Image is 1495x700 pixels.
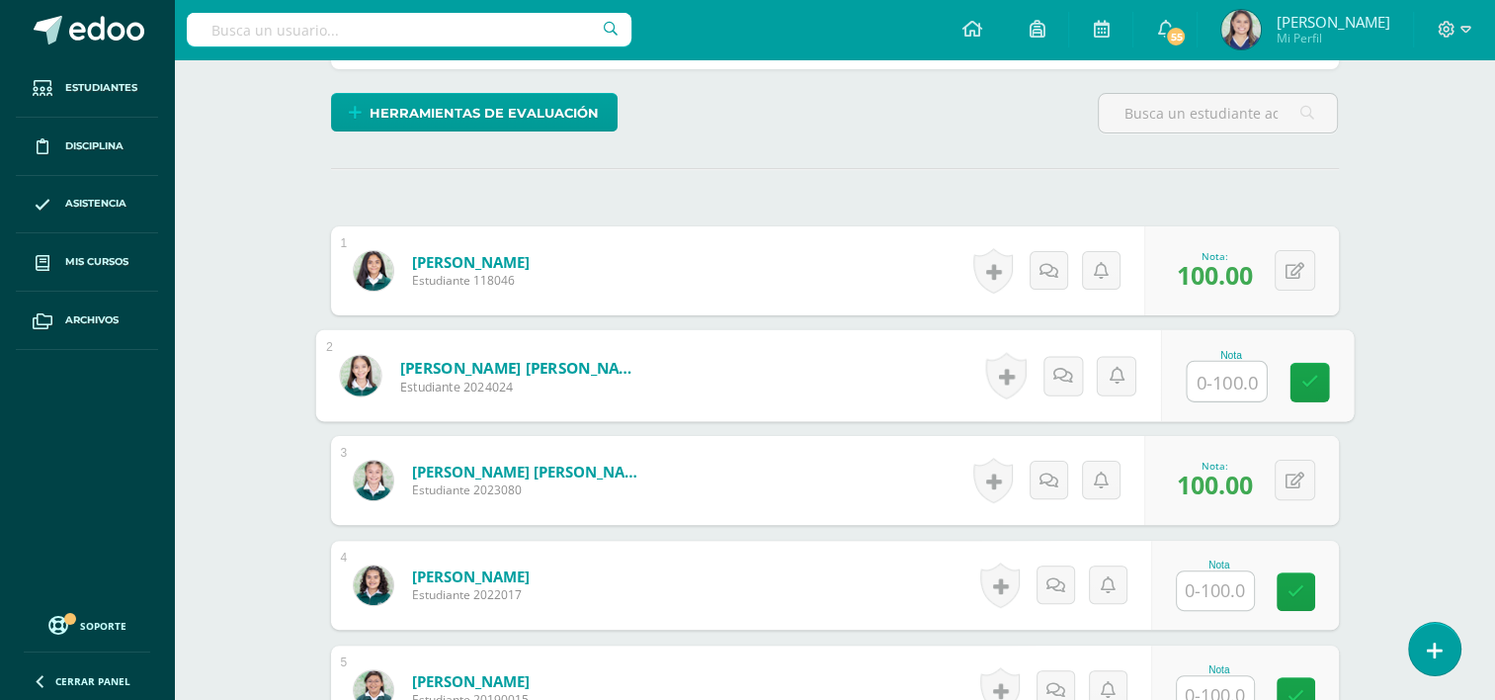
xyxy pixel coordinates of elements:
[16,59,158,118] a: Estudiantes
[399,357,643,378] a: [PERSON_NAME] [PERSON_NAME]
[187,13,631,46] input: Busca un usuario...
[1177,258,1253,292] span: 100.00
[80,619,126,633] span: Soporte
[412,671,530,691] a: [PERSON_NAME]
[1165,26,1187,47] span: 55
[16,292,158,350] a: Archivos
[412,481,649,498] span: Estudiante 2023080
[340,355,380,395] img: 3232ae5a7a9416813035f46ca6e7c746.png
[412,567,530,586] a: [PERSON_NAME]
[16,233,158,292] a: Mis cursos
[412,462,649,481] a: [PERSON_NAME] [PERSON_NAME]
[1099,94,1337,132] input: Busca un estudiante aquí...
[1221,10,1261,49] img: 120cd266101af703983fe096e6c875ba.png
[1177,249,1253,263] div: Nota:
[1187,362,1266,401] input: 0-100.0
[65,80,137,96] span: Estudiantes
[331,93,618,131] a: Herramientas de evaluación
[1177,571,1254,610] input: 0-100.0
[16,118,158,176] a: Disciplina
[412,586,530,603] span: Estudiante 2022017
[65,312,119,328] span: Archivos
[1276,12,1389,32] span: [PERSON_NAME]
[16,176,158,234] a: Asistencia
[354,251,393,291] img: 5d3b8acb28032ea1d10d3e7e5cda37e9.png
[370,95,599,131] span: Herramientas de evaluación
[354,566,393,605] img: 35c97c105cbb8ee69ac3b2a8efe4402d.png
[55,674,130,688] span: Cerrar panel
[24,611,150,638] a: Soporte
[1177,459,1253,473] div: Nota:
[1177,468,1253,501] span: 100.00
[65,138,124,154] span: Disciplina
[65,196,126,212] span: Asistencia
[65,254,128,270] span: Mis cursos
[412,252,530,272] a: [PERSON_NAME]
[1276,30,1389,46] span: Mi Perfil
[399,378,643,395] span: Estudiante 2024024
[1176,664,1263,675] div: Nota
[1186,349,1276,360] div: Nota
[1176,560,1263,570] div: Nota
[354,461,393,500] img: 4266ff741dbddb66229eba12e2650b66.png
[412,272,530,289] span: Estudiante 118046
